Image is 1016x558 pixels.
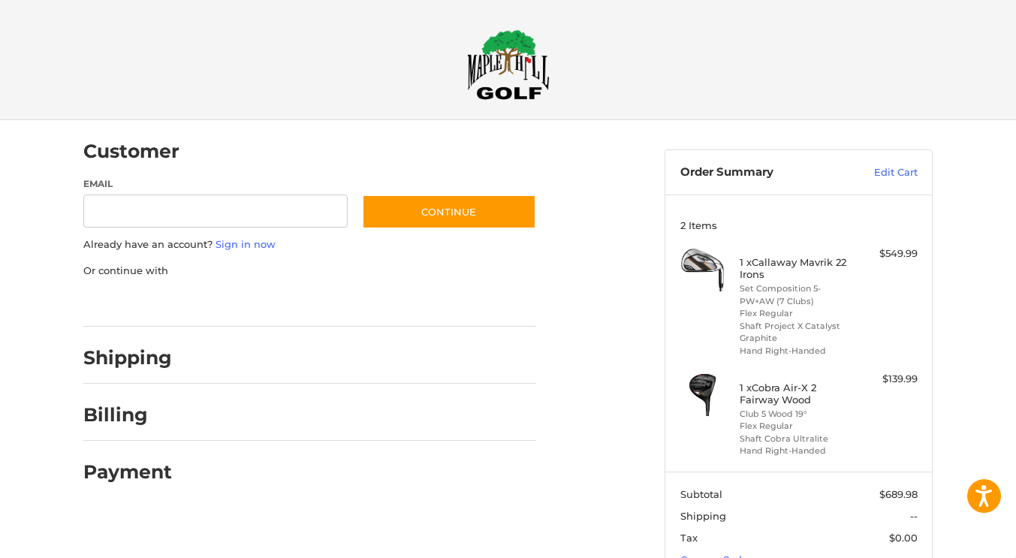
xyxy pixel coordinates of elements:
span: $0.00 [889,532,918,544]
h2: Shipping [83,346,172,369]
li: Set Composition 5-PW+AW (7 Clubs) [740,282,855,307]
button: Continue [362,195,536,229]
label: Email [83,177,348,191]
iframe: PayPal-paylater [206,293,318,312]
span: -- [910,510,918,522]
span: $689.98 [879,488,918,500]
li: Flex Regular [740,420,855,433]
li: Shaft Cobra Ultralite [740,433,855,445]
span: Shipping [680,510,726,522]
h2: Customer [83,140,179,163]
span: Tax [680,532,698,544]
h3: 2 Items [680,219,918,231]
li: Shaft Project X Catalyst Graphite [740,320,855,345]
div: $139.99 [858,372,918,387]
a: Sign in now [216,238,276,250]
a: Edit Cart [842,165,918,180]
h2: Billing [83,403,171,427]
p: Already have an account? [83,237,536,252]
h4: 1 x Cobra Air-X 2 Fairway Wood [740,382,855,406]
h2: Payment [83,460,172,484]
iframe: PayPal-paypal [79,293,191,312]
iframe: PayPal-venmo [333,293,446,312]
p: Or continue with [83,264,536,279]
li: Hand Right-Handed [740,345,855,357]
div: $549.99 [858,246,918,261]
li: Hand Right-Handed [740,445,855,457]
h3: Order Summary [680,165,842,180]
h4: 1 x Callaway Mavrik 22 Irons [740,256,855,281]
li: Flex Regular [740,307,855,320]
span: Subtotal [680,488,722,500]
li: Club 5 Wood 19° [740,408,855,421]
img: Maple Hill Golf [467,29,550,100]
